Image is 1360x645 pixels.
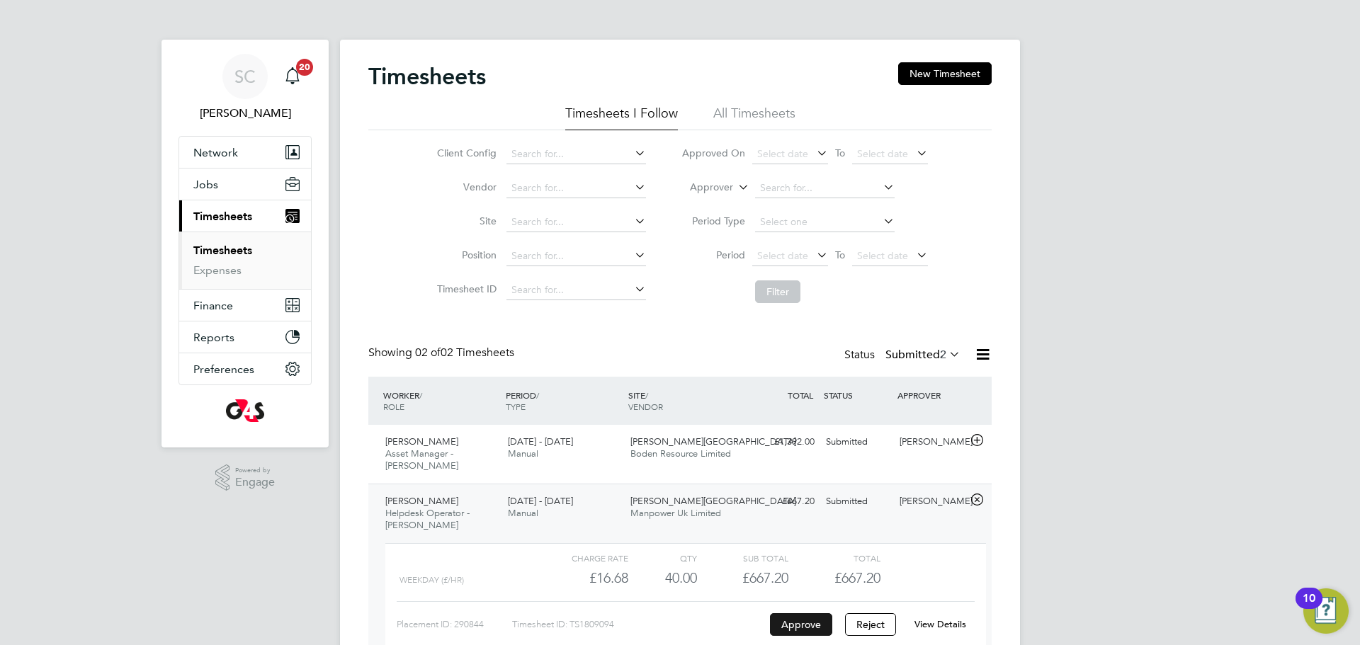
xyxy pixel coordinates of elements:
[625,382,747,419] div: SITE
[179,353,311,384] button: Preferences
[537,566,628,590] div: £16.68
[820,490,894,513] div: Submitted
[433,181,497,193] label: Vendor
[885,348,960,362] label: Submitted
[179,137,311,168] button: Network
[770,613,832,636] button: Approve
[894,430,968,454] div: [PERSON_NAME]
[747,430,820,454] div: £1,392.00
[834,569,880,586] span: £667.20
[178,54,312,122] a: SC[PERSON_NAME]
[820,382,894,408] div: STATUS
[380,382,502,419] div: WORKER
[193,363,254,376] span: Preferences
[415,346,514,360] span: 02 Timesheets
[940,348,946,362] span: 2
[755,212,895,232] input: Select one
[226,399,264,422] img: g4s-logo-retina.png
[857,147,908,160] span: Select date
[193,178,218,191] span: Jobs
[215,464,276,491] a: Powered byEngage
[179,169,311,200] button: Jobs
[508,495,573,507] span: [DATE] - [DATE]
[630,435,796,447] span: [PERSON_NAME][GEOGRAPHIC_DATA]
[669,181,733,195] label: Approver
[419,389,422,401] span: /
[757,147,808,160] span: Select date
[914,618,966,630] a: View Details
[179,290,311,321] button: Finance
[831,246,849,264] span: To
[383,401,404,412] span: ROLE
[537,549,628,566] div: Charge rate
[179,200,311,232] button: Timesheets
[857,249,908,262] span: Select date
[628,566,697,590] div: 40.00
[193,244,252,257] a: Timesheets
[385,495,458,507] span: [PERSON_NAME]
[399,575,464,585] span: Weekday (£/HR)
[193,263,242,277] a: Expenses
[512,613,766,636] div: Timesheet ID: TS1809094
[755,178,895,198] input: Search for...
[757,249,808,262] span: Select date
[193,299,233,312] span: Finance
[178,399,312,422] a: Go to home page
[161,40,329,447] nav: Main navigation
[385,447,458,472] span: Asset Manager - [PERSON_NAME]
[193,210,252,223] span: Timesheets
[278,54,307,99] a: 20
[697,566,788,590] div: £667.20
[565,105,678,130] li: Timesheets I Follow
[788,549,880,566] div: Total
[506,178,646,198] input: Search for...
[368,346,517,360] div: Showing
[628,401,663,412] span: VENDOR
[630,495,796,507] span: [PERSON_NAME][GEOGRAPHIC_DATA]
[645,389,648,401] span: /
[385,507,470,531] span: Helpdesk Operator - [PERSON_NAME]
[1303,588,1349,634] button: Open Resource Center, 10 new notifications
[368,62,486,91] h2: Timesheets
[630,447,731,460] span: Boden Resource Limited
[697,549,788,566] div: Sub Total
[506,246,646,266] input: Search for...
[397,613,512,636] div: Placement ID: 290844
[506,212,646,232] input: Search for...
[755,280,800,303] button: Filter
[713,105,795,130] li: All Timesheets
[681,215,745,227] label: Period Type
[296,59,313,76] span: 20
[681,249,745,261] label: Period
[844,346,963,365] div: Status
[193,331,234,344] span: Reports
[681,147,745,159] label: Approved On
[179,232,311,289] div: Timesheets
[894,490,968,513] div: [PERSON_NAME]
[193,146,238,159] span: Network
[433,282,497,295] label: Timesheet ID
[235,476,275,489] span: Engage
[433,249,497,261] label: Position
[1303,598,1315,617] div: 10
[894,382,968,408] div: APPROVER
[433,215,497,227] label: Site
[234,67,256,86] span: SC
[506,401,526,412] span: TYPE
[235,464,275,476] span: Powered by
[898,62,992,85] button: New Timesheet
[508,435,573,447] span: [DATE] - [DATE]
[747,490,820,513] div: £667.20
[820,430,894,454] div: Submitted
[536,389,539,401] span: /
[179,321,311,353] button: Reports
[630,507,721,519] span: Manpower Uk Limited
[788,389,813,401] span: TOTAL
[506,144,646,164] input: Search for...
[385,435,458,447] span: [PERSON_NAME]
[845,613,896,636] button: Reject
[415,346,441,360] span: 02 of
[628,549,697,566] div: QTY
[831,144,849,162] span: To
[178,105,312,122] span: Samuel Clacker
